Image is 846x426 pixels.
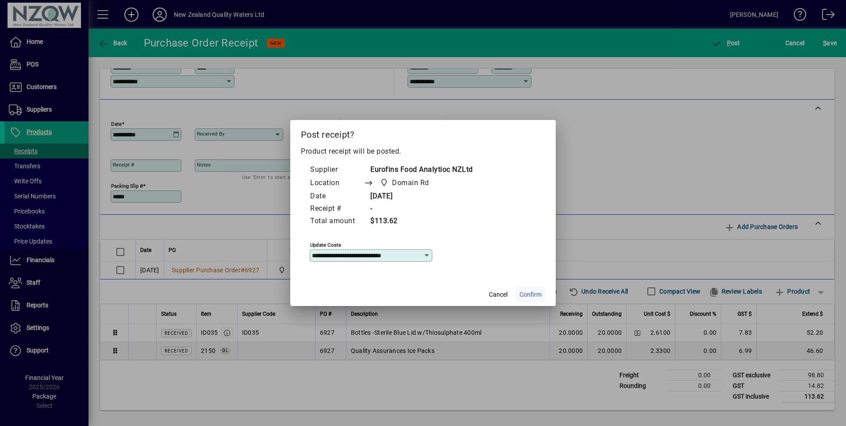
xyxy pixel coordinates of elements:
[310,215,364,228] td: Total amount
[310,164,364,176] td: Supplier
[301,146,545,157] p: Product receipt will be posted.
[310,190,364,203] td: Date
[364,203,473,215] td: -
[310,242,341,248] mat-label: Update costs
[310,203,364,215] td: Receipt #
[489,290,508,299] span: Cancel
[364,190,473,203] td: [DATE]
[519,290,542,299] span: Confirm
[516,287,545,302] button: Confirm
[290,120,556,146] h2: Post receipt?
[484,287,512,302] button: Cancel
[364,164,473,176] td: Eurofins Food Analytioc NZLtd
[392,178,429,188] span: Domain Rd
[364,215,473,228] td: $113.62
[310,176,364,190] td: Location
[377,177,433,189] span: Domain Rd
